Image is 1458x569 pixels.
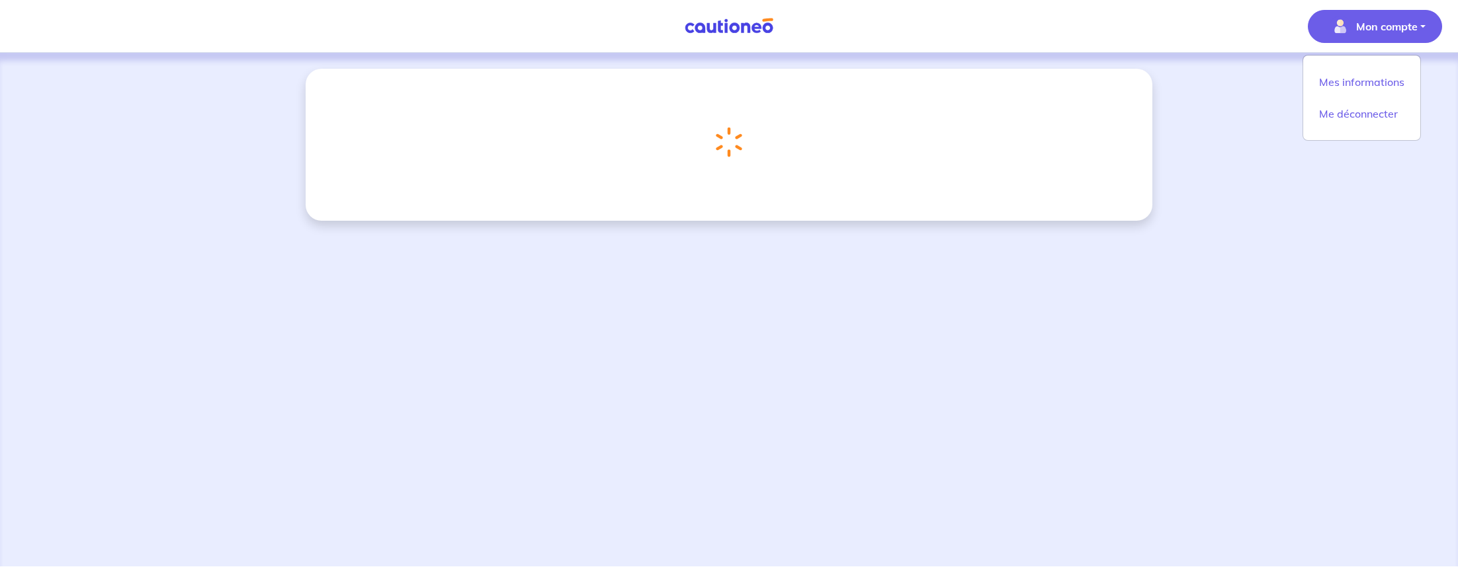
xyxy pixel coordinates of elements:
p: Mon compte [1356,19,1418,34]
img: loading-spinner [716,127,742,157]
img: Cautioneo [679,18,779,34]
img: illu_account_valid_menu.svg [1330,16,1351,37]
a: Mes informations [1308,71,1415,93]
a: Me déconnecter [1308,103,1415,124]
div: illu_account_valid_menu.svgMon compte [1303,55,1421,141]
button: illu_account_valid_menu.svgMon compte [1308,10,1442,43]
